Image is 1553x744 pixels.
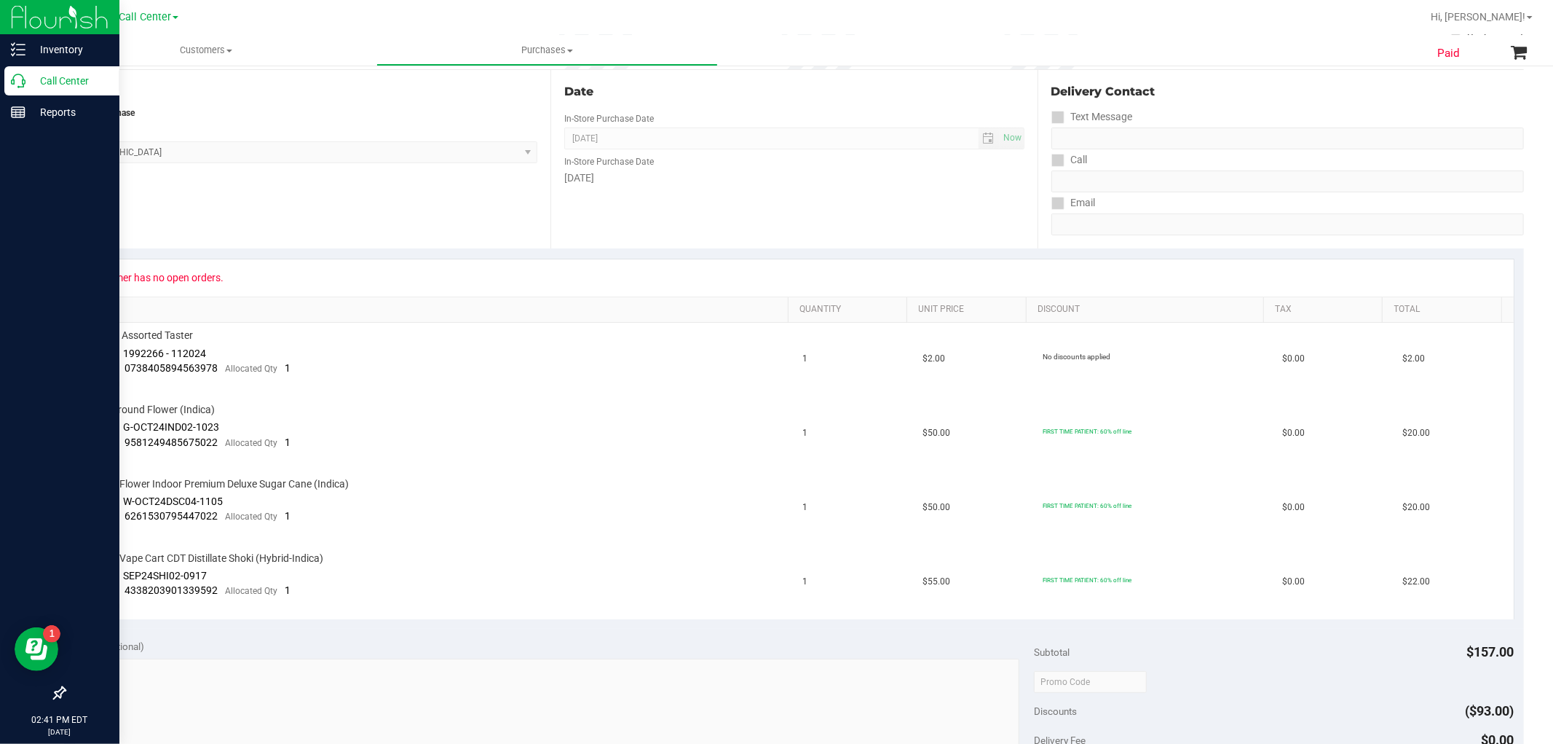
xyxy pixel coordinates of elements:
[64,83,537,101] div: Location
[285,510,291,522] span: 1
[564,83,1024,101] div: Date
[1275,304,1377,316] a: Tax
[564,112,654,125] label: In-Store Purchase Date
[1402,426,1430,440] span: $20.00
[1467,644,1514,659] span: $157.00
[84,477,349,491] span: FT 3.5g Flower Indoor Premium Deluxe Sugar Cane (Indica)
[1402,352,1425,366] span: $2.00
[7,713,113,727] p: 02:41 PM EDT
[84,329,194,342] span: GRV 3in Assorted Taster
[125,362,218,374] span: 0738405894563978
[799,304,901,316] a: Quantity
[803,352,808,366] span: 1
[226,586,278,596] span: Allocated Qty
[1282,575,1305,589] span: $0.00
[1043,502,1131,509] span: FIRST TIME PATIENT: 60% off line
[564,171,1024,186] div: [DATE]
[1402,575,1430,589] span: $22.00
[376,35,718,66] a: Purchases
[35,44,376,57] span: Customers
[285,436,291,448] span: 1
[1282,501,1305,514] span: $0.00
[1466,703,1514,718] span: ($93.00)
[1034,646,1070,658] span: Subtotal
[124,570,208,582] span: SEP24SHI02-0917
[125,436,218,448] span: 9581249485675022
[285,362,291,374] span: 1
[35,35,376,66] a: Customers
[564,155,654,168] label: In-Store Purchase Date
[377,44,717,57] span: Purchases
[1043,576,1131,584] span: FIRST TIME PATIENT: 60% off line
[1043,428,1131,435] span: FIRST TIME PATIENT: 60% off line
[124,496,224,507] span: W-OCT24DSC04-1105
[919,304,1021,316] a: Unit Price
[1431,11,1525,23] span: Hi, [PERSON_NAME]!
[88,272,224,283] div: Customer has no open orders.
[803,426,808,440] span: 1
[1394,304,1496,316] a: Total
[285,584,291,596] span: 1
[84,403,216,417] span: FT 7g Ground Flower (Indica)
[922,575,950,589] span: $55.00
[25,103,113,121] p: Reports
[11,74,25,88] inline-svg: Call Center
[1043,353,1110,361] span: No discounts applied
[803,501,808,514] span: 1
[226,364,278,374] span: Allocated Qty
[1437,45,1460,62] span: Paid
[125,510,218,522] span: 6261530795447022
[7,727,113,737] p: [DATE]
[1282,426,1305,440] span: $0.00
[11,105,25,120] inline-svg: Reports
[43,625,60,643] iframe: Resource center unread badge
[15,627,58,671] iframe: Resource center
[803,575,808,589] span: 1
[125,584,218,596] span: 4338203901339592
[25,41,113,58] p: Inventory
[226,438,278,448] span: Allocated Qty
[1051,106,1133,128] label: Text Message
[1034,671,1147,693] input: Promo Code
[922,352,945,366] span: $2.00
[1051,171,1524,192] input: Format: (999) 999-9999
[922,501,950,514] span: $50.00
[1051,149,1088,171] label: Call
[1051,128,1524,149] input: Format: (999) 999-9999
[86,304,783,316] a: SKU
[1051,192,1096,214] label: Email
[124,348,207,359] span: 1992266 - 112024
[1051,83,1524,101] div: Delivery Contact
[25,72,113,90] p: Call Center
[226,512,278,522] span: Allocated Qty
[119,11,171,23] span: Call Center
[84,552,324,565] span: FT 0.5g Vape Cart CDT Distillate Shoki (Hybrid-Indica)
[1034,698,1077,724] span: Discounts
[1038,304,1258,316] a: Discount
[922,426,950,440] span: $50.00
[124,421,220,433] span: G-OCT24IND02-1023
[11,42,25,57] inline-svg: Inventory
[1282,352,1305,366] span: $0.00
[1402,501,1430,514] span: $20.00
